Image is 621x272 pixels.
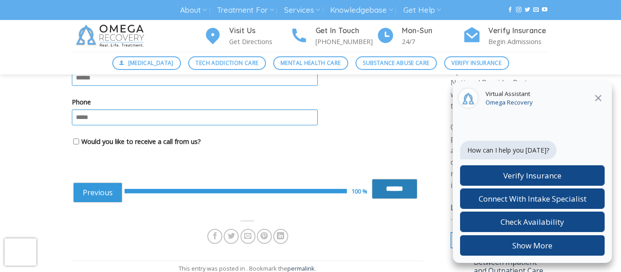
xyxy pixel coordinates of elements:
[330,2,393,19] a: Knowledgebase
[316,36,376,47] p: [PHONE_NUMBER]
[128,59,174,67] span: [MEDICAL_DATA]
[290,25,376,47] a: Get In Touch [PHONE_NUMBER]
[356,56,437,70] a: Substance Abuse Care
[229,36,290,47] p: Get Directions
[402,36,463,47] p: 24/7
[72,97,423,107] label: Phone
[217,2,274,19] a: Treatment For
[533,7,539,13] a: Send us an email
[542,7,547,13] a: Follow on YouTube
[403,2,441,19] a: Get Help
[73,183,122,203] a: Previous
[229,25,290,37] h4: Visit Us
[463,25,549,47] a: Verify Insurance Begin Admissions
[507,7,513,13] a: Follow on Facebook
[207,229,222,244] a: Share on Facebook
[180,2,207,19] a: About
[72,20,151,52] img: Omega Recovery
[516,7,521,13] a: Follow on Instagram
[402,25,463,37] h4: Mon-Sun
[451,203,507,213] span: Latest Posts
[488,25,549,37] h4: Verify Insurance
[280,59,341,67] span: Mental Health Care
[81,136,201,147] label: Would you like to receive a call from us?
[351,187,372,196] div: 100 %
[273,229,288,244] a: Share on LinkedIn
[188,56,266,70] a: Tech Addiction Care
[363,59,429,67] span: Substance Abuse Care
[451,122,550,192] p: Our evidence-based programs are delivered across the entire continuum of care to improve and rest...
[444,56,509,70] a: Verify Insurance
[316,25,376,37] h4: Get In Touch
[112,56,181,70] a: [MEDICAL_DATA]
[451,59,501,67] span: Verify Insurance
[204,25,290,47] a: Visit Us Get Directions
[284,2,320,19] a: Services
[257,229,272,244] a: Pin on Pinterest
[240,229,255,244] a: Email to a Friend
[5,238,36,266] iframe: reCAPTCHA
[224,229,239,244] a: Share on Twitter
[525,7,530,13] a: Follow on Twitter
[195,59,258,67] span: Tech Addiction Care
[273,56,348,70] a: Mental Health Care
[488,36,549,47] p: Begin Admissions
[451,43,550,113] p: As a Platinum provider and Center of Excellence with Optum and honored National Provider Partner ...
